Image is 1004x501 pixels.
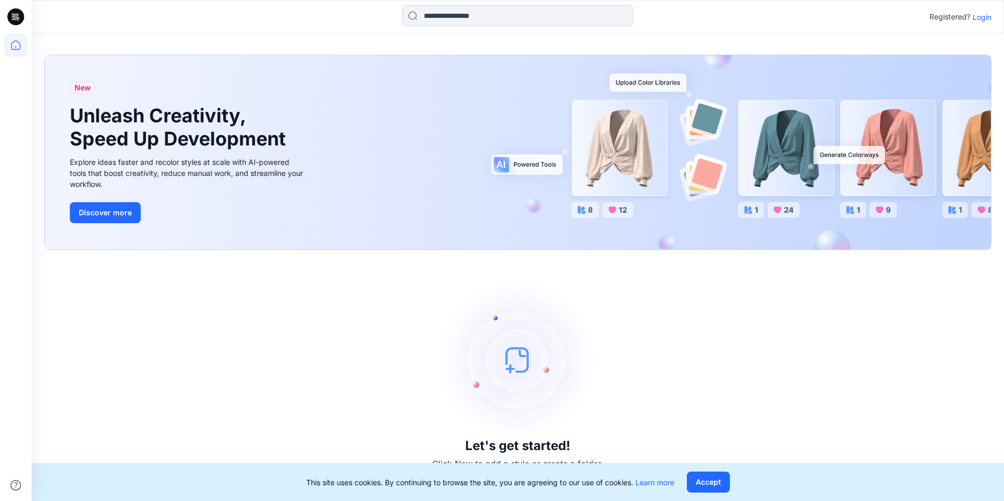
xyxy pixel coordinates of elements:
div: Explore ideas faster and recolor styles at scale with AI-powered tools that boost creativity, red... [70,156,306,190]
img: empty-state-image.svg [439,281,597,439]
p: Login [972,12,991,23]
p: Registered? [929,11,970,23]
p: Click New to add a style or create a folder. [432,457,603,470]
a: Learn more [635,478,674,487]
h3: Let's get started! [465,439,570,453]
button: Accept [687,472,730,493]
a: Discover more [70,202,306,223]
button: Discover more [70,202,141,223]
h1: Unleash Creativity, Speed Up Development [70,105,290,150]
p: This site uses cookies. By continuing to browse the site, you are agreeing to our use of cookies. [306,477,674,488]
span: New [75,81,91,94]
